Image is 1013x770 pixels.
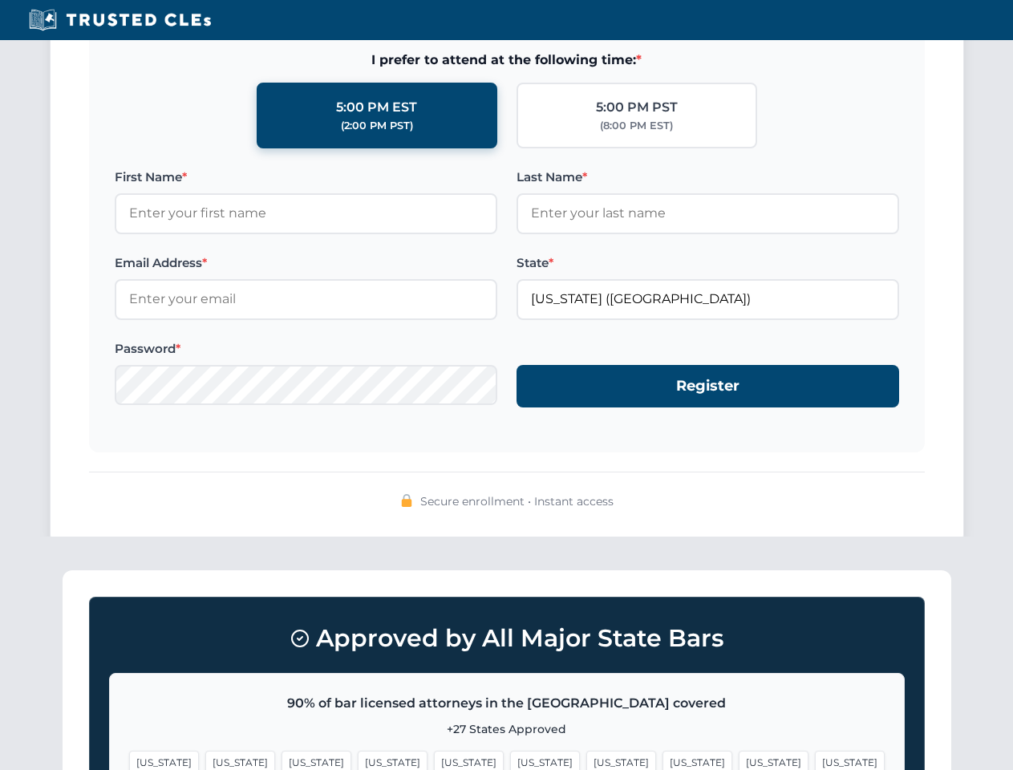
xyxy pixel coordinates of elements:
[109,617,905,660] h3: Approved by All Major State Bars
[115,193,497,233] input: Enter your first name
[341,118,413,134] div: (2:00 PM PST)
[336,97,417,118] div: 5:00 PM EST
[400,494,413,507] img: 🔒
[517,168,899,187] label: Last Name
[115,168,497,187] label: First Name
[24,8,216,32] img: Trusted CLEs
[115,279,497,319] input: Enter your email
[517,279,899,319] input: Florida (FL)
[517,193,899,233] input: Enter your last name
[600,118,673,134] div: (8:00 PM EST)
[115,253,497,273] label: Email Address
[129,720,885,738] p: +27 States Approved
[129,693,885,714] p: 90% of bar licensed attorneys in the [GEOGRAPHIC_DATA] covered
[115,339,497,359] label: Password
[420,492,614,510] span: Secure enrollment • Instant access
[517,365,899,407] button: Register
[596,97,678,118] div: 5:00 PM PST
[115,50,899,71] span: I prefer to attend at the following time:
[517,253,899,273] label: State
